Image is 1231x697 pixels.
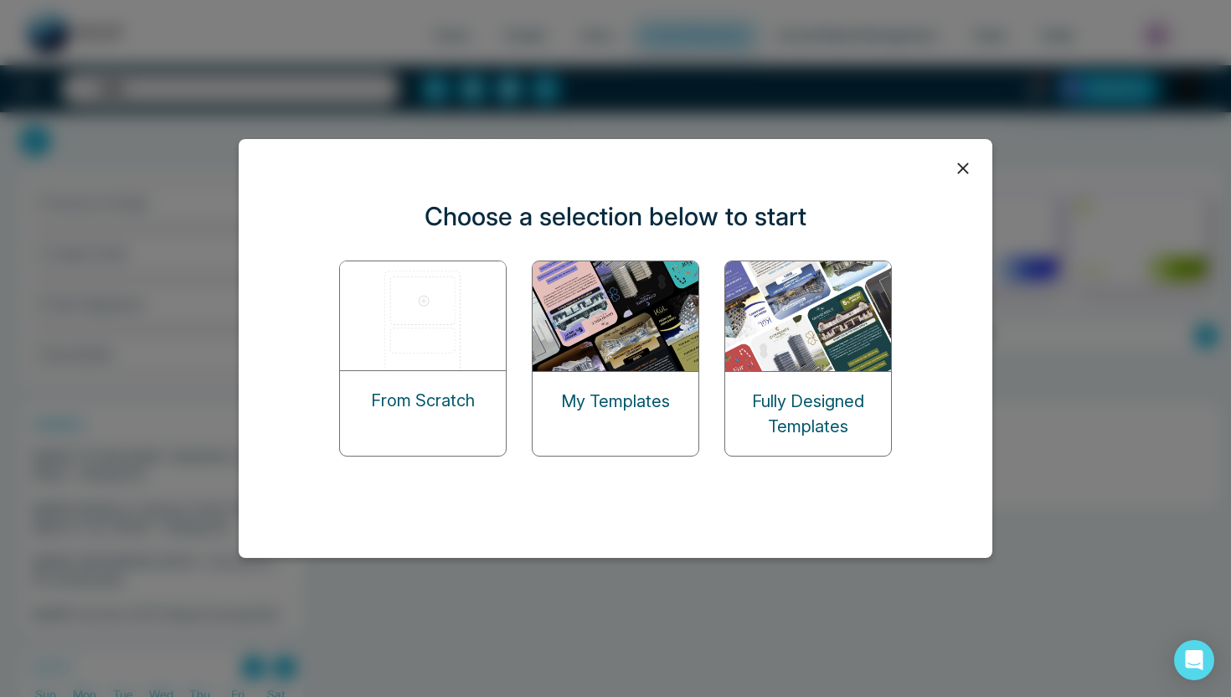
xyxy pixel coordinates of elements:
[725,389,891,439] p: Fully Designed Templates
[561,389,670,414] p: My Templates
[371,388,475,413] p: From Scratch
[725,261,893,371] img: designed-templates.png
[533,261,700,371] img: my-templates.png
[1174,640,1214,680] div: Open Intercom Messenger
[425,198,806,235] p: Choose a selection below to start
[340,261,507,370] img: start-from-scratch.png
